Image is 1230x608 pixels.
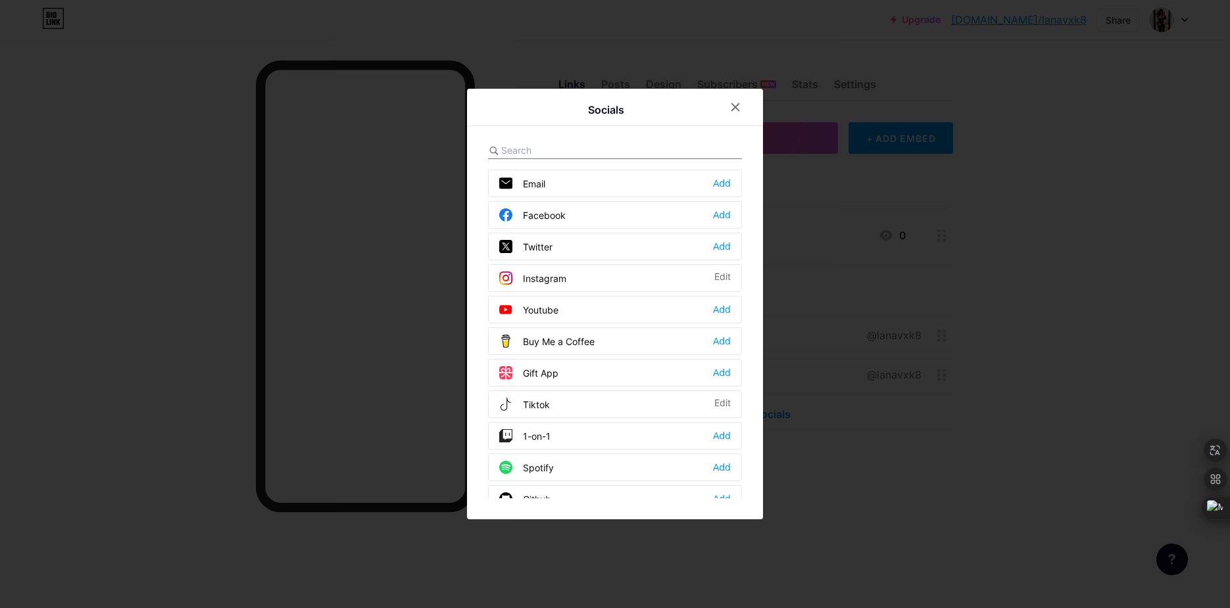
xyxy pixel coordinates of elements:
div: Facebook [499,208,566,222]
div: Spotify [499,461,554,474]
div: Add [713,335,731,348]
div: Instagram [499,271,566,285]
div: 1-on-1 [499,429,551,442]
div: Add [713,208,731,222]
div: Github [499,492,551,505]
div: Add [713,240,731,253]
div: Youtube [499,303,558,316]
div: Socials [588,102,624,118]
div: Add [713,492,731,505]
div: Add [713,303,731,316]
div: Edit [714,271,731,285]
div: Add [713,461,731,474]
div: Add [713,429,731,442]
div: Edit [714,398,731,411]
div: Email [499,177,545,190]
div: Tiktok [499,398,550,411]
div: Add [713,177,731,190]
div: Twitter [499,240,553,253]
div: Gift App [499,366,558,379]
div: Buy Me a Coffee [499,335,595,348]
input: Search [501,143,647,157]
div: Add [713,366,731,379]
